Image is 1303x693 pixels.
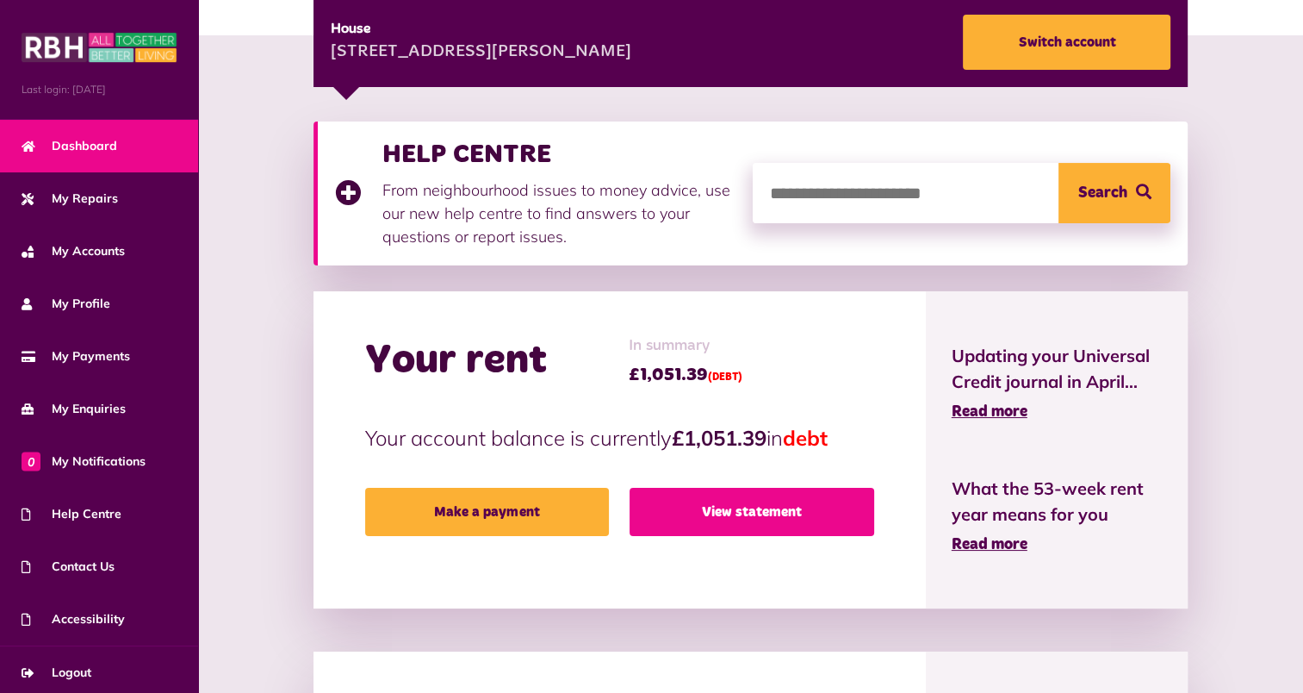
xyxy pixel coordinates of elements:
[630,488,874,536] a: View statement
[22,137,117,155] span: Dashboard
[22,30,177,65] img: MyRBH
[382,178,735,248] p: From neighbourhood issues to money advice, use our new help centre to find answers to your questi...
[952,343,1163,424] a: Updating your Universal Credit journal in April... Read more
[22,347,130,365] span: My Payments
[22,400,126,418] span: My Enquiries
[952,404,1027,420] span: Read more
[22,610,125,628] span: Accessibility
[22,242,125,260] span: My Accounts
[629,362,742,388] span: £1,051.39
[952,343,1163,395] span: Updating your Universal Credit journal in April...
[22,505,121,523] span: Help Centre
[365,488,610,536] a: Make a payment
[22,190,118,208] span: My Repairs
[22,664,91,682] span: Logout
[1078,163,1127,223] span: Search
[1058,163,1170,223] button: Search
[952,476,1163,557] a: What the 53-week rent year means for you Read more
[952,537,1027,553] span: Read more
[22,453,146,471] span: My Notifications
[365,336,547,386] h2: Your rent
[963,15,1170,70] a: Switch account
[22,452,40,471] span: 0
[629,334,742,358] span: In summary
[672,425,766,451] strong: £1,051.39
[708,372,742,383] span: (DEBT)
[382,139,735,170] h3: HELP CENTRE
[952,476,1163,528] span: What the 53-week rent year means for you
[331,19,631,40] div: House
[365,422,874,453] p: Your account balance is currently in
[331,40,631,66] div: [STREET_ADDRESS][PERSON_NAME]
[22,558,115,576] span: Contact Us
[22,295,110,313] span: My Profile
[783,425,828,451] span: debt
[22,82,177,97] span: Last login: [DATE]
